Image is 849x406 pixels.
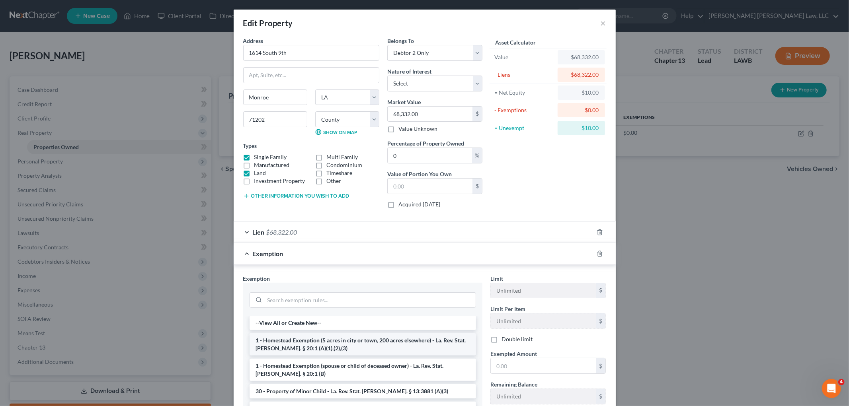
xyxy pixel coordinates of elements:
label: Investment Property [254,177,305,185]
div: - Liens [494,71,554,79]
div: = Unexempt [494,124,554,132]
div: $68,332.00 [564,53,599,61]
input: -- [491,283,596,298]
span: Exemption [243,275,270,282]
label: Other [326,177,341,185]
span: Exempted Amount [490,350,537,357]
label: Condominium [326,161,362,169]
input: 0.00 [388,148,472,163]
label: Types [243,142,257,150]
li: 1 - Homestead Exemption (spouse or child of deceased owner) - La. Rev. Stat. [PERSON_NAME]. § 20:... [250,359,476,381]
div: - Exemptions [494,106,554,114]
div: $ [596,389,606,404]
div: $68,322.00 [564,71,599,79]
label: Double limit [502,335,533,343]
span: 4 [838,379,845,385]
div: $ [472,179,482,194]
label: Single Family [254,153,287,161]
span: Lien [253,228,265,236]
button: × [601,18,606,28]
span: Limit [490,275,503,282]
label: Value Unknown [398,125,437,133]
li: 1 - Homestead Exemption (5 acres in city or town, 200 acres elsewhere) - La. Rev. Stat. [PERSON_N... [250,333,476,355]
label: Value of Portion You Own [387,170,452,178]
input: Enter address... [244,45,379,60]
input: 0.00 [388,179,472,194]
input: Enter zip... [243,111,307,127]
a: Show on Map [315,129,357,135]
span: $68,322.00 [266,228,297,236]
div: $10.00 [564,124,599,132]
label: Percentage of Property Owned [387,139,464,148]
span: Exemption [253,250,283,257]
li: --View All or Create New-- [250,316,476,330]
input: -- [491,313,596,328]
div: Edit Property [243,17,293,29]
input: Search exemption rules... [265,293,476,308]
label: Timeshare [326,169,352,177]
label: Asset Calculator [495,38,536,47]
div: % [472,148,482,163]
label: Limit Per Item [490,305,525,313]
label: Multi Family [326,153,358,161]
div: $0.00 [564,106,599,114]
label: Land [254,169,266,177]
input: Enter city... [244,90,307,105]
div: $ [596,313,606,328]
div: $ [596,358,606,373]
span: Belongs To [387,37,414,44]
label: Nature of Interest [387,67,431,76]
div: $ [472,107,482,122]
div: = Net Equity [494,89,554,97]
iframe: Intercom live chat [822,379,841,398]
label: Acquired [DATE] [398,200,440,208]
label: Remaining Balance [490,380,537,389]
label: Manufactured [254,161,290,169]
label: Market Value [387,98,421,106]
div: $ [596,283,606,298]
li: 30 - Property of Minor Child - La. Rev. Stat. [PERSON_NAME]. § 13:3881 (A)(3) [250,384,476,398]
input: -- [491,389,596,404]
input: Apt, Suite, etc... [244,68,379,83]
span: Address [243,37,263,44]
div: $10.00 [564,89,599,97]
div: Value [494,53,554,61]
input: 0.00 [388,107,472,122]
input: 0.00 [491,358,596,373]
button: Other information you wish to add [243,193,349,199]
